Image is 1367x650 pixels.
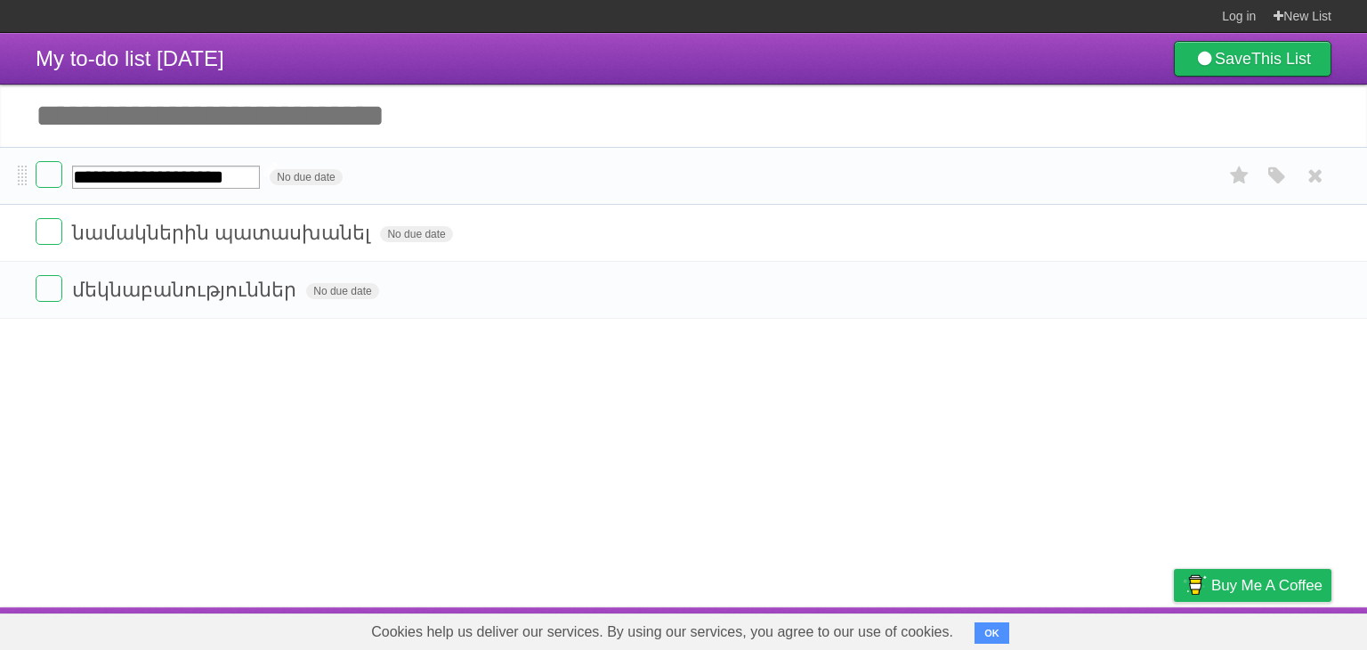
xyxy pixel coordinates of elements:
b: This List [1251,50,1311,68]
img: Buy me a coffee [1183,570,1207,600]
a: SaveThis List [1174,41,1331,77]
a: Suggest a feature [1219,612,1331,646]
span: My to-do list [DATE] [36,46,224,70]
a: Buy me a coffee [1174,569,1331,602]
span: մեկնաբանություններ [72,279,301,301]
button: OK [975,622,1009,644]
label: Done [36,161,62,188]
span: նամակներին պատասխանել [72,222,375,244]
a: Privacy [1151,612,1197,646]
label: Done [36,218,62,245]
span: No due date [270,169,342,185]
a: Terms [1090,612,1129,646]
span: Buy me a coffee [1211,570,1323,601]
span: Cookies help us deliver our services. By using our services, you agree to our use of cookies. [353,614,971,650]
a: About [937,612,975,646]
a: Developers [996,612,1068,646]
label: Done [36,275,62,302]
label: Star task [1223,161,1257,191]
span: No due date [380,226,452,242]
span: No due date [306,283,378,299]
